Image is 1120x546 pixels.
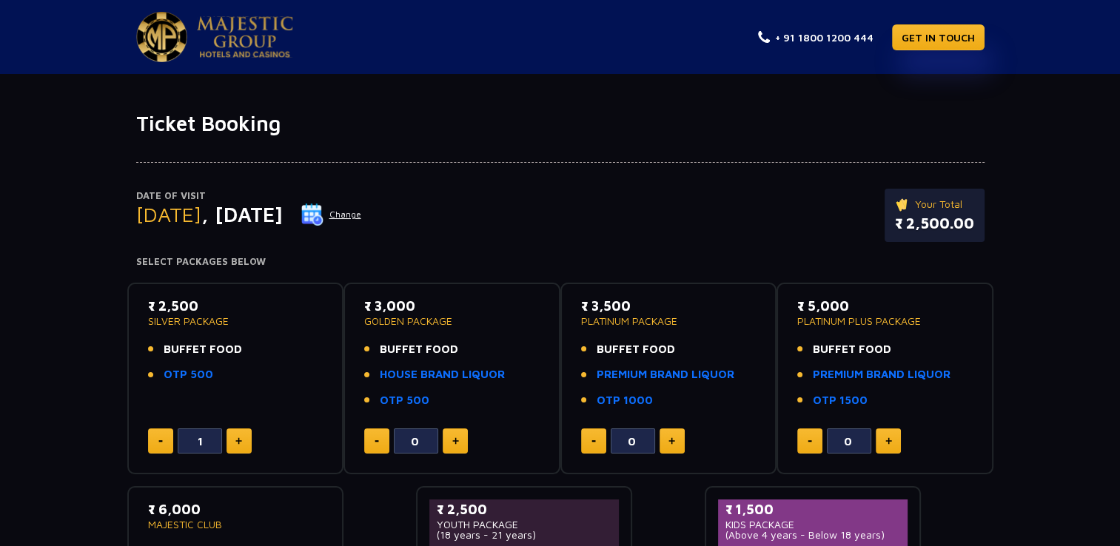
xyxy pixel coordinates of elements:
span: BUFFET FOOD [597,341,675,358]
img: plus [885,437,892,445]
img: minus [591,440,596,442]
button: Change [301,203,362,226]
a: + 91 1800 1200 444 [758,30,873,45]
a: PREMIUM BRAND LIQUOR [813,366,950,383]
span: BUFFET FOOD [813,341,891,358]
a: OTP 1000 [597,392,653,409]
p: GOLDEN PACKAGE [364,316,540,326]
p: ₹ 3,500 [581,296,757,316]
img: ticket [895,196,911,212]
p: PLATINUM PLUS PACKAGE [797,316,973,326]
p: (Above 4 years - Below 18 years) [725,530,901,540]
p: MAJESTIC CLUB [148,519,323,530]
a: OTP 500 [164,366,213,383]
img: minus [375,440,379,442]
p: Your Total [895,196,974,212]
a: PREMIUM BRAND LIQUOR [597,366,734,383]
p: ₹ 1,500 [725,499,901,519]
p: YOUTH PACKAGE [437,519,612,530]
p: PLATINUM PACKAGE [581,316,757,326]
p: ₹ 2,500.00 [895,212,974,235]
a: OTP 1500 [813,392,868,409]
p: ₹ 3,000 [364,296,540,316]
img: plus [668,437,675,445]
p: ₹ 6,000 [148,499,323,519]
h1: Ticket Booking [136,111,985,136]
span: BUFFET FOOD [380,341,458,358]
p: (18 years - 21 years) [437,530,612,540]
img: Majestic Pride [136,12,187,62]
a: HOUSE BRAND LIQUOR [380,366,505,383]
p: SILVER PACKAGE [148,316,323,326]
h4: Select Packages Below [136,256,985,268]
img: plus [235,437,242,445]
p: ₹ 5,000 [797,296,973,316]
p: ₹ 2,500 [437,499,612,519]
span: , [DATE] [201,202,283,226]
a: OTP 500 [380,392,429,409]
a: GET IN TOUCH [892,24,985,50]
img: minus [808,440,812,442]
span: BUFFET FOOD [164,341,242,358]
p: Date of Visit [136,189,362,203]
img: Majestic Pride [197,16,293,58]
img: minus [158,440,163,442]
span: [DATE] [136,202,201,226]
img: plus [452,437,459,445]
p: KIDS PACKAGE [725,519,901,530]
p: ₹ 2,500 [148,296,323,316]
